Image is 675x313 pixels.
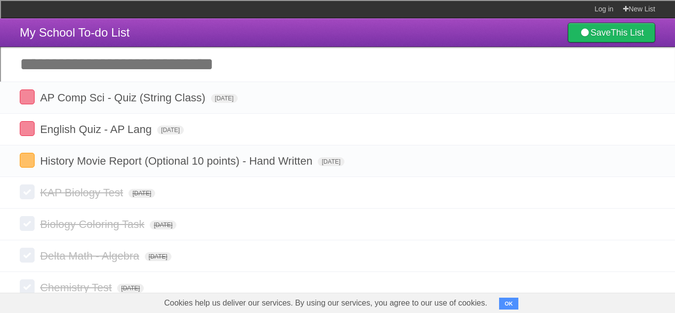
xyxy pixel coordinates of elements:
label: Done [20,153,35,168]
button: OK [499,298,518,310]
label: Done [20,89,35,104]
span: My School To-do List [20,26,129,39]
a: SaveThis List [568,23,655,43]
span: [DATE] [128,189,155,198]
span: [DATE] [117,284,144,293]
span: English Quiz - AP Lang [40,123,154,135]
span: [DATE] [145,252,171,261]
span: Cookies help us deliver our services. By using our services, you agree to our use of cookies. [154,293,497,313]
span: Chemistry Test [40,281,114,294]
span: [DATE] [318,157,344,166]
span: Delta Math - Algebra [40,250,142,262]
span: History Movie Report (Optional 10 points) - Hand Written [40,155,315,167]
b: This List [611,28,644,38]
label: Done [20,279,35,294]
label: Done [20,121,35,136]
label: Done [20,216,35,231]
span: [DATE] [211,94,238,103]
span: [DATE] [150,221,176,229]
span: [DATE] [157,126,184,134]
span: KAP Biology Test [40,186,126,199]
span: Biology Coloring Task [40,218,147,230]
span: AP Comp Sci - Quiz (String Class) [40,91,208,104]
label: Done [20,184,35,199]
label: Done [20,248,35,263]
